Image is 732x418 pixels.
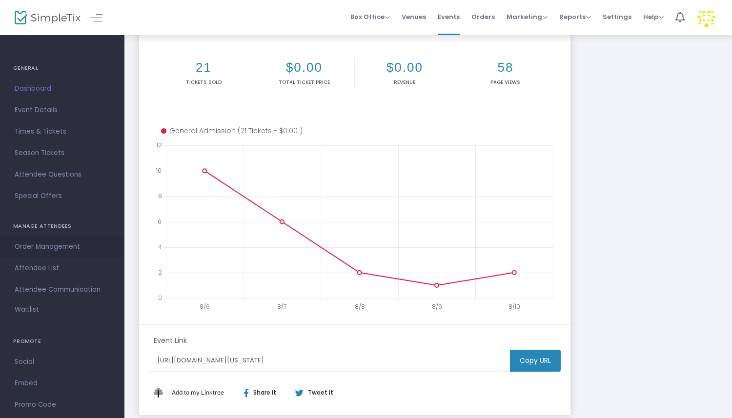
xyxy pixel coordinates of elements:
[15,240,110,253] span: Order Management
[15,125,110,138] span: Times & Tickets
[15,262,110,275] span: Attendee List
[15,305,39,315] span: Waitlist
[457,79,554,86] p: Page Views
[156,79,252,86] p: Tickets sold
[13,332,111,351] h4: PROMOTE
[457,60,554,75] h2: 58
[15,104,110,117] span: Event Details
[158,242,162,251] text: 4
[158,192,162,200] text: 8
[471,4,495,29] span: Orders
[432,302,442,311] text: 8/9
[15,168,110,181] span: Attendee Questions
[438,4,460,29] span: Events
[559,12,591,21] span: Reports
[643,12,664,21] span: Help
[154,336,187,346] m-panel-subtitle: Event Link
[234,388,295,397] div: Share it
[15,82,110,95] span: Dashboard
[200,302,210,311] text: 8/6
[357,79,453,86] p: Revenue
[156,166,162,175] text: 10
[510,350,561,372] m-button: Copy URL
[15,398,110,411] span: Promo Code
[15,356,110,368] span: Social
[357,60,453,75] h2: $0.00
[402,4,426,29] span: Venues
[256,79,352,86] p: Total Ticket Price
[256,60,352,75] h2: $0.00
[13,217,111,236] h4: MANAGE ATTENDEES
[15,190,110,202] span: Special Offers
[603,4,631,29] span: Settings
[508,302,520,311] text: 8/10
[13,59,111,78] h4: GENERAL
[158,268,162,276] text: 2
[507,12,548,21] span: Marketing
[158,217,162,225] text: 6
[15,147,110,159] span: Season Tickets
[285,388,338,397] div: Tweet it
[154,388,169,397] img: linktree
[156,141,162,149] text: 12
[158,294,162,302] text: 0
[156,60,252,75] h2: 21
[355,302,365,311] text: 8/8
[350,12,390,21] span: Box Office
[15,283,110,296] span: Attendee Communication
[169,381,226,404] button: Add This to My Linktree
[172,389,224,396] span: Add to my Linktree
[15,377,110,390] span: Embed
[277,302,286,311] text: 8/7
